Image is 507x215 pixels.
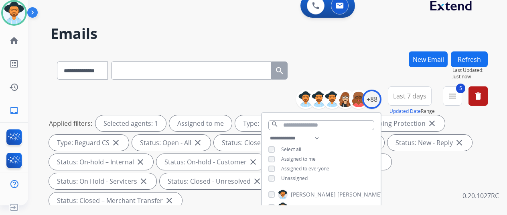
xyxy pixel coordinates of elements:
[389,108,421,115] button: Updated Date
[156,154,266,170] div: Status: On-hold - Customer
[9,59,19,69] mat-icon: list_alt
[9,82,19,92] mat-icon: history
[409,51,448,67] button: New Email
[454,138,464,147] mat-icon: close
[235,115,337,131] div: Type: Customer Support
[252,176,262,186] mat-icon: close
[281,156,316,162] span: Assigned to me
[462,191,499,201] p: 0.20.1027RC
[139,176,148,186] mat-icon: close
[291,190,336,199] span: [PERSON_NAME]
[362,90,381,109] div: +88
[9,106,19,115] mat-icon: inbox
[473,91,483,101] mat-icon: delete
[164,196,174,205] mat-icon: close
[388,86,432,106] button: Last 7 days
[49,192,182,209] div: Status: Closed – Merchant Transfer
[49,173,156,189] div: Status: On Hold - Servicers
[387,135,472,151] div: Status: New - Reply
[169,115,232,131] div: Assigned to me
[132,135,211,151] div: Status: Open - All
[111,138,121,147] mat-icon: close
[248,157,258,167] mat-icon: close
[291,203,336,211] span: [PERSON_NAME]
[3,2,25,24] img: avatar
[452,67,488,74] span: Last Updated:
[281,146,301,153] span: Select all
[160,173,270,189] div: Status: Closed - Unresolved
[443,86,462,106] button: 5
[452,74,488,80] span: Just now
[193,138,203,147] mat-icon: close
[281,165,329,172] span: Assigned to everyone
[337,190,382,199] span: [PERSON_NAME]
[393,94,426,98] span: Last 7 days
[49,119,92,128] p: Applied filters:
[340,115,445,131] div: Type: Shipping Protection
[275,66,284,76] mat-icon: search
[451,51,488,67] button: Refresh
[337,203,382,211] span: [PERSON_NAME]
[95,115,166,131] div: Selected agents: 1
[214,135,296,151] div: Status: Closed - All
[136,157,145,167] mat-icon: close
[49,154,153,170] div: Status: On-hold – Internal
[456,84,465,93] span: 5
[427,119,437,128] mat-icon: close
[389,108,435,115] span: Range
[49,135,129,151] div: Type: Reguard CS
[281,175,308,182] span: Unassigned
[9,36,19,45] mat-icon: home
[271,121,278,128] mat-icon: search
[448,91,457,101] mat-icon: menu
[51,26,488,42] h2: Emails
